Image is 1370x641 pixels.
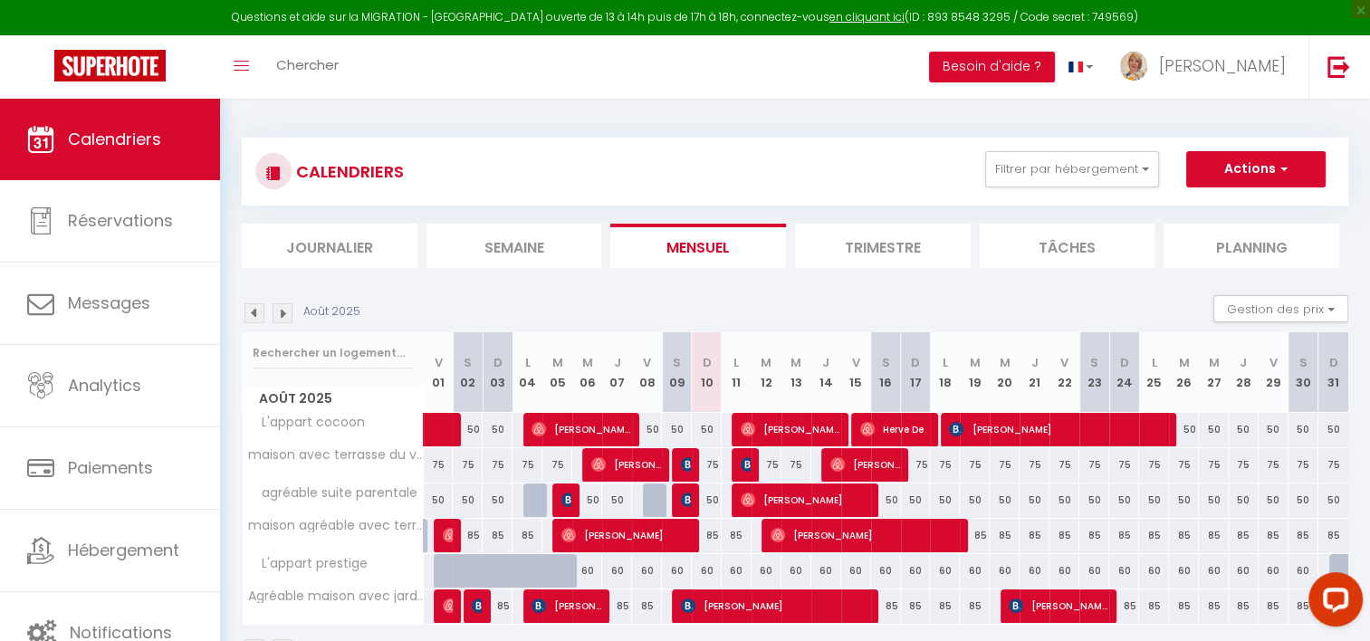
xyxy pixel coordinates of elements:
[1259,589,1289,623] div: 85
[1020,554,1049,588] div: 60
[1090,354,1098,371] abbr: S
[68,456,153,479] span: Paiements
[830,447,900,482] span: [PERSON_NAME]
[643,354,651,371] abbr: V
[1229,448,1259,482] div: 75
[602,332,632,413] th: 07
[1299,354,1308,371] abbr: S
[795,224,971,268] li: Trimestre
[990,332,1020,413] th: 20
[1229,413,1259,446] div: 50
[985,151,1159,187] button: Filtrer par hébergement
[513,448,542,482] div: 75
[1318,332,1348,413] th: 31
[681,483,691,517] span: [PERSON_NAME]
[752,448,781,482] div: 75
[1186,151,1326,187] button: Actions
[1240,354,1247,371] abbr: J
[1318,413,1348,446] div: 50
[1259,413,1289,446] div: 50
[980,224,1155,268] li: Tâches
[911,354,920,371] abbr: D
[1229,483,1259,517] div: 50
[68,374,141,397] span: Analytics
[1109,519,1139,552] div: 85
[525,354,531,371] abbr: L
[722,554,752,588] div: 60
[733,354,739,371] abbr: L
[930,589,960,623] div: 85
[1139,448,1169,482] div: 75
[632,554,662,588] div: 60
[453,332,483,413] th: 02
[1109,332,1139,413] th: 24
[1199,589,1229,623] div: 85
[513,519,542,552] div: 85
[692,554,722,588] div: 60
[901,554,931,588] div: 60
[68,292,150,314] span: Messages
[1079,554,1109,588] div: 60
[741,412,840,446] span: [PERSON_NAME]-Neyrin
[1159,54,1286,77] span: [PERSON_NAME]
[781,448,811,482] div: 75
[1199,332,1229,413] th: 27
[1178,354,1189,371] abbr: M
[1109,448,1139,482] div: 75
[1060,354,1068,371] abbr: V
[632,589,662,623] div: 85
[662,554,692,588] div: 60
[561,483,571,517] span: [PERSON_NAME]
[949,412,1168,446] span: [PERSON_NAME]
[1199,554,1229,588] div: 60
[930,483,960,517] div: 50
[245,589,426,603] span: Agréable maison avec jardin à [GEOGRAPHIC_DATA]
[1199,483,1229,517] div: 50
[943,354,948,371] abbr: L
[930,554,960,588] div: 60
[722,519,752,552] div: 85
[930,448,960,482] div: 75
[483,519,513,552] div: 85
[681,588,870,623] span: [PERSON_NAME]
[1139,332,1169,413] th: 25
[292,151,404,192] h3: CALENDRIERS
[632,413,662,446] div: 50
[990,519,1020,552] div: 85
[990,554,1020,588] div: 60
[54,50,166,81] img: Super Booking
[1020,332,1049,413] th: 21
[1289,483,1318,517] div: 50
[253,337,413,369] input: Rechercher un logement...
[1289,332,1318,413] th: 30
[1259,332,1289,413] th: 29
[1020,519,1049,552] div: 85
[741,447,751,482] span: [PERSON_NAME]
[1327,55,1350,78] img: logout
[614,354,621,371] abbr: J
[1169,589,1199,623] div: 85
[752,332,781,413] th: 12
[841,332,871,413] th: 15
[1169,554,1199,588] div: 60
[424,483,454,517] div: 50
[1049,554,1079,588] div: 60
[1259,519,1289,552] div: 85
[960,483,990,517] div: 50
[561,518,691,552] span: [PERSON_NAME]
[245,483,422,503] span: agréable suite parentale
[1107,35,1308,99] a: ... [PERSON_NAME]
[662,332,692,413] th: 09
[1009,588,1108,623] span: [PERSON_NAME]
[426,224,602,268] li: Semaine
[1120,52,1147,81] img: ...
[970,354,981,371] abbr: M
[1169,332,1199,413] th: 26
[1289,448,1318,482] div: 75
[692,448,722,482] div: 75
[901,332,931,413] th: 17
[1049,448,1079,482] div: 75
[960,332,990,413] th: 19
[752,554,781,588] div: 60
[871,332,901,413] th: 16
